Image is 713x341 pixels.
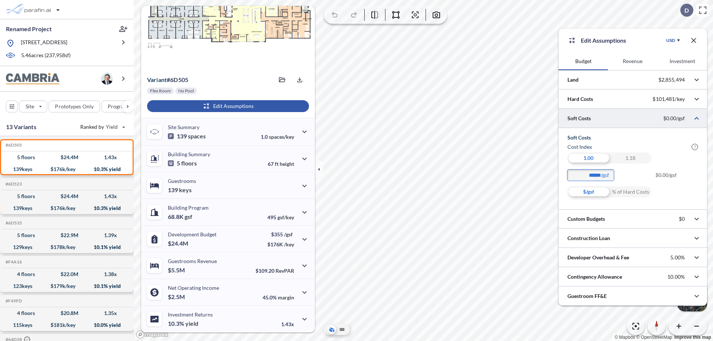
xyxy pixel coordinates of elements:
[19,101,47,112] button: Site
[567,273,622,281] p: Contingency Allowance
[168,266,186,274] p: $5.5M
[49,101,100,112] button: Prototypes Only
[74,121,130,133] button: Ranked by Yield
[168,213,192,220] p: 68.8K
[168,178,196,184] p: Guestrooms
[608,52,657,70] button: Revenue
[567,254,629,261] p: Developer Overhead & Fee
[147,100,309,112] button: Edit Assumptions
[168,293,186,301] p: $2.5M
[4,181,22,187] h5: Click to copy the code
[276,268,294,274] span: RevPAR
[674,335,711,340] a: Improve this map
[4,220,22,226] h5: Click to copy the code
[559,52,608,70] button: Budget
[168,258,217,264] p: Guestrooms Revenue
[679,216,685,222] p: $0
[655,170,698,186] span: $0.00/gsf
[179,186,192,194] span: keys
[168,231,216,237] p: Development Budget
[278,294,294,301] span: margin
[567,215,605,223] p: Custom Budgets
[567,186,609,197] div: $/gsf
[150,88,171,94] p: Flex Room
[609,186,651,197] div: % of Hard Costs
[101,101,141,112] button: Program
[168,240,189,247] p: $24.4M
[181,160,197,167] span: floors
[4,298,22,304] h5: Click to copy the code
[147,76,188,83] p: # 6d505
[168,204,209,211] p: Building Program
[277,214,294,220] span: gsf/key
[178,88,194,94] p: No Pool
[615,335,635,340] a: Mapbox
[327,325,336,334] button: Aerial View
[652,96,685,102] p: $101,481/key
[168,311,213,318] p: Investment Returns
[168,132,206,140] p: 139
[267,214,294,220] p: 495
[567,235,610,242] p: Construction Loan
[4,142,22,148] h5: Click to copy the code
[667,273,685,280] p: 10.00%
[567,153,609,164] div: 1.00
[567,292,607,300] p: Guestroom FF&E
[168,285,219,291] p: Net Operating Income
[168,320,198,327] p: 10.3%
[567,76,579,83] p: Land
[106,123,118,131] span: Yield
[666,37,675,43] div: USD
[601,171,618,179] label: /gsf
[21,52,71,60] p: 5.46 acres ( 237,958 sf)
[168,186,192,194] p: 139
[284,231,293,237] span: /gsf
[691,144,698,150] span: ?
[101,73,113,85] img: user logo
[6,122,36,131] p: 13 Variants
[168,151,210,157] p: Building Summary
[185,213,192,220] span: gsf
[168,160,197,167] p: 5
[284,241,294,247] span: /key
[268,161,294,167] p: 67
[55,103,94,110] p: Prototypes Only
[281,321,294,327] p: 1.43x
[6,73,59,85] img: BrandImage
[263,294,294,301] p: 45.0%
[658,76,685,83] p: $2,855,494
[261,134,294,140] p: 1.0
[338,325,346,334] button: Site Plan
[108,103,128,110] p: Program
[4,259,22,265] h5: Click to copy the code
[567,134,698,141] h5: Soft Costs
[136,330,169,339] a: Mapbox homepage
[609,153,651,164] div: 1.18
[684,7,689,14] p: D
[581,36,626,45] p: Edit Assumptions
[6,25,52,33] p: Renamed Project
[188,132,206,140] span: spaces
[267,241,294,247] p: $176K
[185,320,198,327] span: yield
[168,124,199,130] p: Site Summary
[636,335,672,340] a: OpenStreetMap
[280,161,294,167] span: height
[147,76,167,83] span: Variant
[255,268,294,274] p: $109.20
[275,161,279,167] span: ft
[26,103,34,110] p: Site
[267,231,294,237] p: $355
[567,143,592,151] h6: Cost index
[269,134,294,140] span: spaces/key
[658,52,707,70] button: Investment
[21,39,67,48] p: [STREET_ADDRESS]
[567,95,593,103] p: Hard Costs
[670,254,685,261] p: 5.00%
